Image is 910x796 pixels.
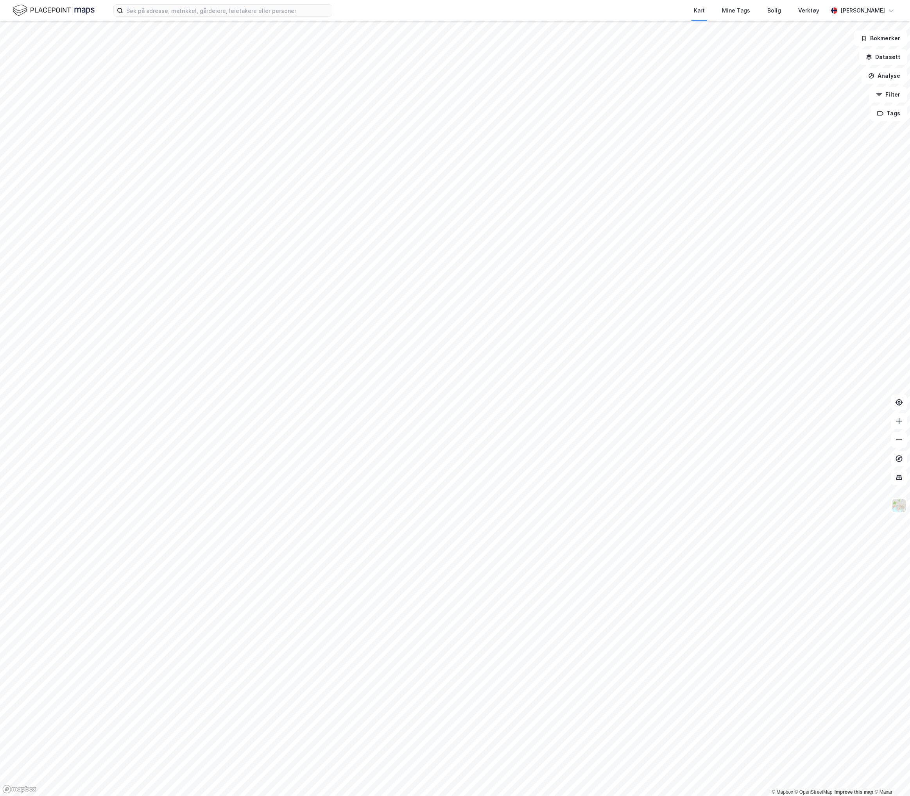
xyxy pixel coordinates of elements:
img: Z [892,498,906,513]
button: Analyse [862,68,907,84]
div: [PERSON_NAME] [840,6,885,15]
div: Kart [694,6,705,15]
button: Datasett [859,49,907,65]
button: Tags [871,106,907,121]
img: logo.f888ab2527a4732fd821a326f86c7f29.svg [13,4,95,17]
div: Mine Tags [722,6,750,15]
a: Improve this map [835,789,873,795]
div: Kontrollprogram for chat [871,758,910,796]
button: Filter [869,87,907,102]
a: OpenStreetMap [795,789,833,795]
a: Mapbox homepage [2,785,37,794]
button: Bokmerker [854,30,907,46]
div: Verktøy [798,6,819,15]
div: Bolig [767,6,781,15]
input: Søk på adresse, matrikkel, gårdeiere, leietakere eller personer [123,5,332,16]
a: Mapbox [772,789,793,795]
iframe: Chat Widget [871,758,910,796]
